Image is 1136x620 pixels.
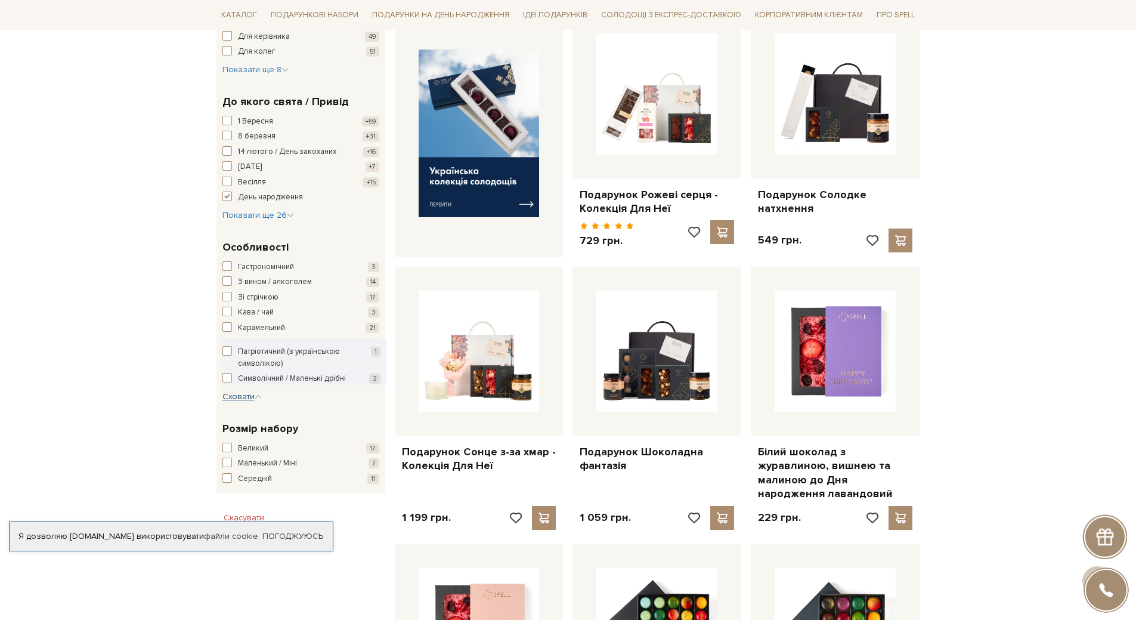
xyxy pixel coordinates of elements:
[222,131,379,143] button: 8 березня +31
[580,445,734,473] a: Подарунок Шоколадна фантазія
[368,307,379,317] span: 3
[238,292,278,304] span: Зі стрічкою
[363,147,379,157] span: +16
[222,261,379,273] button: Гастрономічний 3
[758,445,912,501] a: Білий шоколад з журавлиною, вишнею та малиною до Дня народження лавандовий
[266,6,363,24] span: Подарункові набори
[222,373,380,385] button: Символічний / Маленькі дрібні 3
[238,46,276,58] span: Для колег
[222,458,379,470] button: Маленький / Міні 7
[222,192,379,203] button: День народження
[222,46,379,58] button: Для колег 51
[10,531,333,542] div: Я дозволяю [DOMAIN_NAME] використовувати
[222,94,349,110] span: До якого свята / Привід
[216,508,271,528] button: Скасувати
[222,64,289,75] span: Показати ще 8
[238,161,262,173] span: [DATE]
[238,177,266,189] span: Весілля
[368,262,379,272] span: 3
[366,443,379,454] span: 17
[222,322,379,334] button: Карамельний 21
[222,473,379,485] button: Середній 11
[238,31,290,43] span: Для керівника
[204,531,258,541] a: файли cookie
[362,116,379,127] span: +59
[222,161,379,173] button: [DATE] +7
[238,192,303,203] span: День народження
[402,445,556,473] a: Подарунок Сонце з-за хмар - Колекція Для Неї
[366,292,379,303] span: 17
[369,374,380,384] span: 3
[366,47,379,57] span: 51
[238,276,312,288] span: З вином / алкоголем
[371,347,380,357] span: 1
[238,307,274,319] span: Кава / чай
[363,131,379,141] span: +31
[366,323,379,333] span: 21
[872,6,920,24] span: Про Spell
[222,177,379,189] button: Весілля +15
[238,146,336,158] span: 14 лютого / День закоханих
[222,146,379,158] button: 14 лютого / День закоханих +16
[222,210,294,220] span: Показати ще 26
[238,458,297,470] span: Маленький / Міні
[222,239,289,255] span: Особливості
[222,292,379,304] button: Зі стрічкою 17
[580,234,634,248] p: 729 грн.
[366,277,379,287] span: 14
[262,531,323,542] a: Погоджуюсь
[222,31,379,43] button: Для керівника 49
[419,50,540,217] img: banner
[238,131,276,143] span: 8 березня
[580,188,734,216] a: Подарунок Рожеві серця - Колекція Для Неї
[222,346,380,369] button: Патріотичний (з українською символікою) 1
[518,6,592,24] span: Ідеї подарунків
[758,233,801,247] p: 549 грн.
[222,421,298,437] span: Розмір набору
[238,443,268,455] span: Великий
[222,276,379,288] button: З вином / алкоголем 14
[222,391,262,403] button: Сховати
[238,346,348,369] span: Патріотичний (з українською символікою)
[596,5,746,25] a: Солодощі з експрес-доставкою
[367,474,379,484] span: 11
[238,261,294,273] span: Гастрономічний
[238,373,346,385] span: Символічний / Маленькі дрібні
[365,32,379,42] span: 49
[363,177,379,187] span: +15
[216,6,262,24] span: Каталог
[758,188,912,216] a: Подарунок Солодке натхнення
[369,458,379,468] span: 7
[402,511,451,525] p: 1 199 грн.
[222,307,379,319] button: Кава / чай 3
[238,322,285,334] span: Карамельний
[758,511,801,525] p: 229 грн.
[750,5,868,25] a: Корпоративним клієнтам
[222,209,294,221] button: Показати ще 26
[238,116,273,128] span: 1 Вересня
[367,6,514,24] span: Подарунки на День народження
[366,162,379,172] span: +7
[580,511,631,525] p: 1 059 грн.
[222,116,379,128] button: 1 Вересня +59
[222,391,262,402] span: Сховати
[238,473,272,485] span: Середній
[222,443,379,455] button: Великий 17
[222,64,289,76] button: Показати ще 8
